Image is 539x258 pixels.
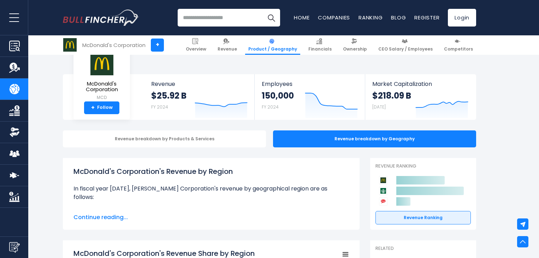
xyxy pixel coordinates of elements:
span: Employees [262,81,357,87]
img: MCD logo [63,38,77,52]
small: FY 2024 [151,104,168,110]
strong: 150,000 [262,90,294,101]
a: Competitors [441,35,476,55]
strong: + [91,105,95,111]
img: Starbucks Corporation competitors logo [379,187,387,195]
span: Revenue [218,46,237,52]
span: Revenue [151,81,248,87]
a: CEO Salary / Employees [375,35,436,55]
a: Financials [305,35,335,55]
strong: $25.92 B [151,90,186,101]
li: $2.66 B [73,207,349,216]
span: CEO Salary / Employees [378,46,433,52]
span: Market Capitalization [372,81,468,87]
small: FY 2024 [262,104,279,110]
a: Blog [391,14,406,21]
a: Companies [318,14,350,21]
img: MCD logo [89,52,114,76]
a: +Follow [84,101,119,114]
a: Home [294,14,309,21]
button: Search [262,9,280,27]
a: McDonald's Corporation MCD [79,52,125,101]
div: McDonald's Corporation [82,41,146,49]
a: Revenue [214,35,240,55]
a: Revenue $25.92 B FY 2024 [144,74,255,120]
a: Go to homepage [63,10,139,26]
span: Competitors [444,46,473,52]
img: Bullfincher logo [63,10,139,26]
span: Overview [186,46,206,52]
b: International Developmental Licensed Markets and Corporate: [81,207,262,215]
span: Ownership [343,46,367,52]
a: Revenue Ranking [375,211,471,224]
strong: $218.09 B [372,90,411,101]
div: Revenue breakdown by Geography [273,130,476,147]
a: Ranking [359,14,383,21]
a: Login [448,9,476,27]
p: Revenue Ranking [375,163,471,169]
span: McDonald's Corporation [79,81,124,93]
a: Market Capitalization $218.09 B [DATE] [365,74,475,120]
span: Financials [308,46,332,52]
p: Related [375,246,471,252]
a: Ownership [340,35,370,55]
img: McDonald's Corporation competitors logo [379,176,387,184]
a: + [151,39,164,52]
a: Product / Geography [245,35,300,55]
span: Continue reading... [73,213,349,222]
img: Ownership [9,127,20,137]
h1: McDonald's Corporation's Revenue by Region [73,166,349,177]
img: Yum! Brands competitors logo [379,197,387,206]
a: Overview [183,35,209,55]
span: Product / Geography [248,46,297,52]
div: Revenue breakdown by Products & Services [63,130,266,147]
p: In fiscal year [DATE], [PERSON_NAME] Corporation's revenue by geographical region are as follows: [73,184,349,201]
a: Employees 150,000 FY 2024 [255,74,365,120]
small: [DATE] [372,104,386,110]
small: MCD [79,94,124,101]
a: Register [414,14,439,21]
